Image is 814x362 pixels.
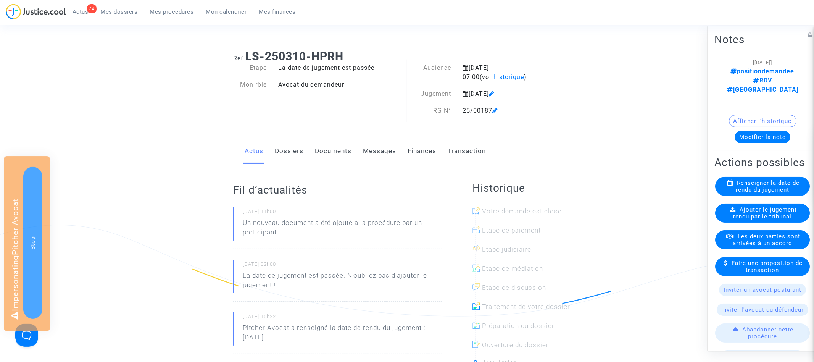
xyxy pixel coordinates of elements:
h2: Actions possibles [714,156,811,169]
button: Stop [23,167,42,319]
button: Afficher l'historique [729,115,796,127]
a: Actus [245,139,263,164]
div: Etape [227,63,272,73]
h2: Notes [714,33,811,46]
div: Avocat du demandeur [272,80,407,89]
button: Modifier la note [735,131,790,143]
span: Mon calendrier [206,8,247,15]
a: Documents [315,139,351,164]
span: [[DATE]] [753,60,772,65]
div: Mon rôle [227,80,272,89]
a: Transaction [448,139,486,164]
span: Ajouter le jugement rendu par le tribunal [733,206,797,220]
span: Mes finances [259,8,296,15]
div: [DATE] [457,89,556,99]
div: Jugement [407,89,457,99]
div: 74 [87,4,97,13]
a: 74Actus [66,6,95,18]
span: [GEOGRAPHIC_DATA] [727,86,798,93]
span: Abandonner cette procédure [743,326,794,340]
a: Messages [363,139,396,164]
iframe: Help Scout Beacon - Open [15,324,38,347]
div: La date de jugement est passée [272,63,407,73]
small: [DATE] 02h00 [243,261,442,271]
h2: Historique [472,181,581,195]
span: (voir ) [480,73,527,81]
a: Mon calendrier [200,6,253,18]
span: Les deux parties sont arrivées à un accord [733,233,801,247]
span: Inviter l'avocat du défendeur [721,306,804,313]
small: [DATE] 11h00 [243,208,442,218]
img: jc-logo.svg [6,4,66,19]
span: Renseigner la date de rendu du jugement [736,179,799,193]
small: [DATE] 15h22 [243,313,442,323]
div: Audience [407,63,457,82]
p: Pitcher Avocat a renseigné la date de rendu du jugement : [DATE]. [243,323,442,346]
span: Faire une proposition de transaction [732,260,803,273]
a: Dossiers [275,139,303,164]
p: Un nouveau document a été ajouté à la procédure par un participant [243,218,442,241]
span: Mes procédures [150,8,194,15]
b: LS-250310-HPRH [245,50,343,63]
div: 25/00187 [457,106,556,115]
span: Stop [29,236,36,249]
span: positiondemandée [731,68,795,75]
div: Impersonating [4,156,50,331]
span: RDV [753,77,772,84]
div: RG N° [407,106,457,115]
span: Mes dossiers [101,8,138,15]
a: Finances [408,139,436,164]
span: Inviter un avocat postulant [724,286,801,293]
span: historique [493,73,524,81]
p: La date de jugement est passée. N'oubliez pas d'ajouter le jugement ! [243,271,442,294]
span: Votre demande est close [482,207,562,215]
a: Mes procédures [144,6,200,18]
div: [DATE] 07:00 [457,63,556,82]
a: Mes dossiers [95,6,144,18]
a: Mes finances [253,6,302,18]
span: Actus [73,8,89,15]
h2: Fil d’actualités [233,183,442,197]
span: Ref. [233,55,245,62]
